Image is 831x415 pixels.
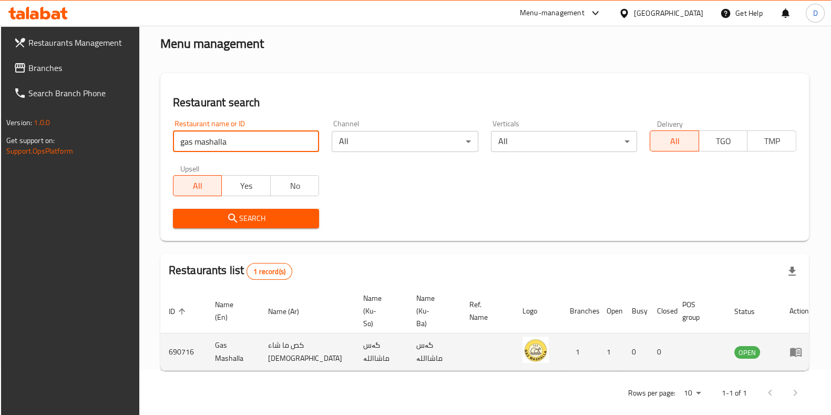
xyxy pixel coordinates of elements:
[598,289,623,333] th: Open
[520,7,584,19] div: Menu-management
[703,134,744,149] span: TGO
[522,337,549,363] img: Gas Mashalla
[260,333,355,371] td: كص ما شاء [DEMOGRAPHIC_DATA]
[650,130,699,151] button: All
[561,333,598,371] td: 1
[173,95,796,110] h2: Restaurant search
[270,175,320,196] button: No
[28,62,131,74] span: Branches
[332,131,478,152] div: All
[598,333,623,371] td: 1
[173,209,320,228] button: Search
[654,134,695,149] span: All
[469,298,501,323] span: Ref. Name
[514,289,561,333] th: Logo
[6,116,32,129] span: Version:
[416,292,448,330] span: Name (Ku-Ba)
[28,87,131,99] span: Search Branch Phone
[561,289,598,333] th: Branches
[623,333,649,371] td: 0
[5,55,140,80] a: Branches
[207,333,260,371] td: Gas Mashalla
[722,387,747,400] p: 1-1 of 1
[623,289,649,333] th: Busy
[408,333,461,371] td: گەس ماشااللە
[6,134,55,147] span: Get support on:
[680,386,705,401] div: Rows per page:
[178,178,218,194] span: All
[6,144,73,158] a: Support.OpsPlatform
[734,347,760,359] span: OPEN
[5,80,140,106] a: Search Branch Phone
[221,175,271,196] button: Yes
[247,267,292,277] span: 1 record(s)
[649,289,674,333] th: Closed
[657,120,683,127] label: Delivery
[813,7,817,19] span: D
[752,134,792,149] span: TMP
[491,131,638,152] div: All
[649,333,674,371] td: 0
[634,7,703,19] div: [GEOGRAPHIC_DATA]
[628,387,675,400] p: Rows per page:
[160,35,264,52] h2: Menu management
[355,333,408,371] td: گەس ماشااللە
[699,130,748,151] button: TGO
[781,289,817,333] th: Action
[5,30,140,55] a: Restaurants Management
[181,212,311,225] span: Search
[734,305,768,318] span: Status
[160,289,817,371] table: enhanced table
[169,305,189,318] span: ID
[160,333,207,371] td: 690716
[28,36,131,49] span: Restaurants Management
[34,116,50,129] span: 1.0.0
[215,298,247,323] span: Name (En)
[173,175,222,196] button: All
[275,178,315,194] span: No
[173,131,320,152] input: Search for restaurant name or ID..
[180,165,200,172] label: Upsell
[268,305,313,318] span: Name (Ar)
[169,262,292,280] h2: Restaurants list
[247,263,292,280] div: Total records count
[779,259,805,284] div: Export file
[226,178,266,194] span: Yes
[363,292,395,330] span: Name (Ku-So)
[747,130,796,151] button: TMP
[682,298,713,323] span: POS group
